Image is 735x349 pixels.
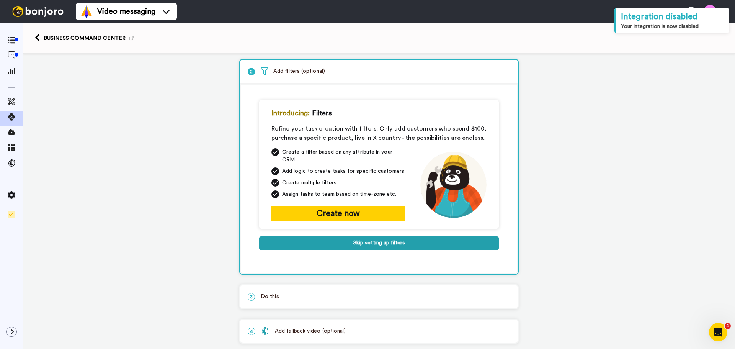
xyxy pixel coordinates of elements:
img: Checklist.svg [8,211,15,218]
span: Video messaging [97,6,155,17]
div: 3Do this [239,284,519,309]
span: Create multiple filters [282,179,336,187]
span: 4 [248,328,255,335]
div: Refine your task creation with filters. Only add customers who spend $100, purchase a specific pr... [271,124,487,143]
button: Skip setting up filters [259,236,499,250]
img: mechanic-joro.png [420,152,487,218]
div: 4Add fallback video (optional) [239,319,519,344]
iframe: Intercom live chat [709,323,727,341]
span: Create a filter based on any attribute in your CRM [282,148,405,164]
span: Filters [312,108,332,118]
div: BUSINESS COMMAND CENTER [44,34,134,42]
span: Introducing: [271,108,310,118]
img: bj-logo-header-white.svg [9,6,67,17]
img: filter.svg [261,67,268,75]
span: 3 [248,293,255,301]
div: Integration disabled [621,11,725,23]
span: Add logic to create tasks for specific customers [282,167,404,175]
button: Create now [271,206,405,221]
div: Add fallback video (optional) [261,327,346,335]
p: Add filters (optional) [248,67,510,75]
div: Your integration is now disabled [621,23,725,30]
img: vm-color.svg [80,5,93,18]
span: 2 [248,68,255,75]
span: 4 [725,323,731,329]
p: Do this [248,293,510,301]
span: Assign tasks to team based on time-zone etc. [282,190,397,198]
